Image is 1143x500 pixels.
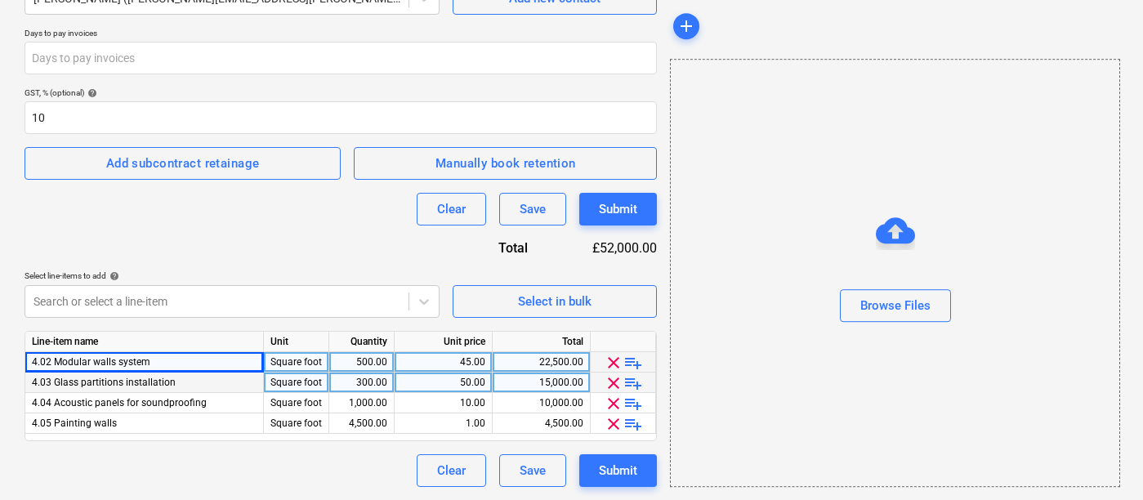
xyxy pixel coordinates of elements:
button: Save [499,454,566,487]
span: playlist_add [623,414,643,434]
span: playlist_add [623,373,643,393]
div: 1,000.00 [336,393,387,413]
span: clear [604,353,623,373]
input: Days to pay invoices [25,42,657,74]
div: Unit price [395,332,493,352]
button: Clear [417,454,486,487]
div: Browse Files [670,59,1120,487]
span: 4.03 Glass partitions installation [32,377,176,388]
div: Clear [437,199,466,220]
div: Manually book retention [435,153,576,174]
div: £52,000.00 [554,239,657,257]
p: Days to pay invoices [25,28,657,42]
div: 1.00 [401,413,485,434]
button: Add subcontract retainage [25,147,341,180]
iframe: Chat Widget [1061,422,1143,500]
div: Unit [264,332,329,352]
div: Select in bulk [518,291,592,312]
input: GST, % [25,101,657,134]
span: 4.04 Acoustic panels for soundproofing [32,397,207,408]
button: Submit [579,454,657,487]
div: Quantity [329,332,395,352]
div: 4,500.00 [336,413,387,434]
div: 10.00 [401,393,485,413]
div: 50.00 [401,373,485,393]
div: Clear [437,460,466,481]
span: playlist_add [623,394,643,413]
span: clear [604,394,623,413]
div: 300.00 [336,373,387,393]
div: Line-item name [25,332,264,352]
div: Submit [599,460,637,481]
div: Square foot [264,413,329,434]
span: clear [604,373,623,393]
button: Select in bulk [453,285,657,318]
span: add [676,16,696,36]
div: 500.00 [336,352,387,373]
div: GST, % (optional) [25,87,657,98]
div: Save [520,460,546,481]
div: Total [493,332,591,352]
div: 15,000.00 [499,373,583,393]
div: Total [444,239,554,257]
div: Select line-items to add [25,270,440,281]
div: Add subcontract retainage [106,153,260,174]
button: Save [499,193,566,225]
span: playlist_add [623,353,643,373]
div: 45.00 [401,352,485,373]
span: 4.02 Modular walls system [32,356,150,368]
button: Submit [579,193,657,225]
span: clear [604,414,623,434]
button: Browse Files [840,289,951,322]
span: help [106,271,119,281]
div: 4,500.00 [499,413,583,434]
div: Save [520,199,546,220]
button: Clear [417,193,486,225]
div: Submit [599,199,637,220]
span: 4.05 Painting walls [32,417,117,429]
div: Browse Files [860,295,931,316]
div: Square foot [264,352,329,373]
button: Manually book retention [354,147,657,180]
div: Square foot [264,373,329,393]
div: Square foot [264,393,329,413]
div: 10,000.00 [499,393,583,413]
div: 22,500.00 [499,352,583,373]
span: help [84,88,97,98]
